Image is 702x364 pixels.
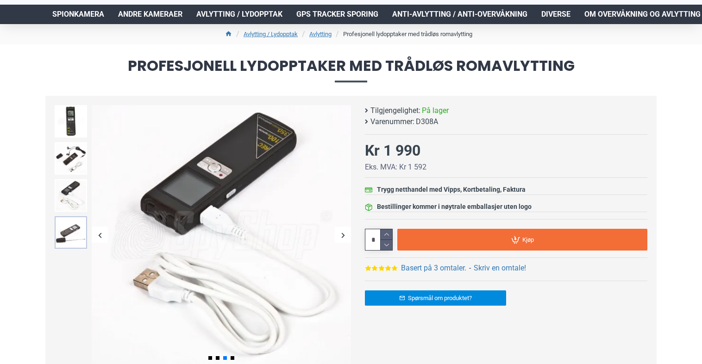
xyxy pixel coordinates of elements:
a: Basert på 3 omtaler. [401,263,466,274]
a: Skriv en omtale! [474,263,526,274]
span: Go to slide 2 [216,356,219,360]
div: Kr 1 990 [365,139,420,162]
a: Anti-avlytting / Anti-overvåkning [385,5,534,24]
span: Andre kameraer [118,9,182,20]
span: På lager [422,105,449,116]
span: Spionkamera [52,9,104,20]
a: Avlytting [309,30,332,39]
div: Bestillinger kommer i nøytrale emballasjer uten logo [377,202,532,212]
a: Avlytting / Lydopptak [189,5,289,24]
b: Tilgjengelighet: [370,105,420,116]
span: Go to slide 3 [223,356,227,360]
span: Go to slide 1 [208,356,212,360]
a: Spionkamera [45,5,111,24]
span: D308A [416,116,438,127]
a: GPS Tracker Sporing [289,5,385,24]
span: Anti-avlytting / Anti-overvåkning [392,9,527,20]
span: Avlytting / Lydopptak [196,9,282,20]
div: Previous slide [92,227,108,243]
span: Go to slide 4 [231,356,234,360]
span: Om overvåkning og avlytting [584,9,701,20]
img: Profesjonell lydopptaker med trådløs romavlytting - SpyGadgets.no [55,105,87,138]
img: Profesjonell lydopptaker med trådløs romavlytting - SpyGadgets.no [55,179,87,212]
b: - [469,264,471,272]
a: Diverse [534,5,577,24]
span: Profesjonell lydopptaker med trådløs romavlytting [45,58,657,82]
span: Kjøp [522,237,534,243]
div: Trygg netthandel med Vipps, Kortbetaling, Faktura [377,185,526,195]
span: Diverse [541,9,570,20]
img: Profesjonell lydopptaker med trådløs romavlytting - SpyGadgets.no [55,216,87,249]
span: GPS Tracker Sporing [296,9,378,20]
img: Profesjonell lydopptaker med trådløs romavlytting - SpyGadgets.no [55,142,87,175]
a: Spørsmål om produktet? [365,290,506,306]
a: Andre kameraer [111,5,189,24]
a: Avlytting / Lydopptak [244,30,298,39]
b: Varenummer: [370,116,414,127]
div: Next slide [335,227,351,243]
